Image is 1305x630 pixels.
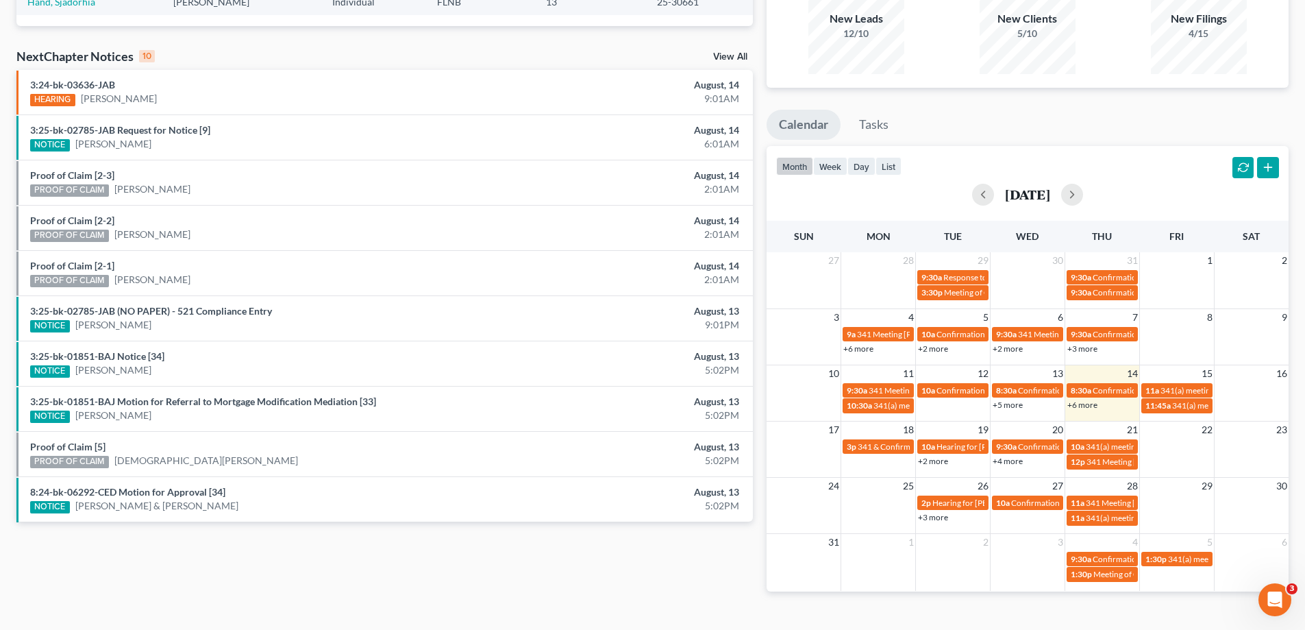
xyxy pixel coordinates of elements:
span: 14 [1126,365,1139,382]
span: 16 [1275,365,1289,382]
span: 6 [1280,534,1289,550]
span: Confirmation Hearing [PERSON_NAME] [1018,385,1163,396]
a: 3:25-bk-02785-JAB (NO PAPER) - 521 Compliance Entry [30,305,272,317]
div: NOTICE [30,365,70,378]
span: 27 [827,252,841,269]
div: NOTICE [30,320,70,332]
span: 3 [832,309,841,326]
span: 341(a) meeting for [PERSON_NAME] [1086,513,1218,523]
span: 3:30p [921,287,943,298]
div: NOTICE [30,501,70,513]
span: 13 [1051,365,1065,382]
a: [DEMOGRAPHIC_DATA][PERSON_NAME] [114,454,298,468]
span: 341 Meeting [PERSON_NAME] [PERSON_NAME] [1086,457,1263,467]
span: 341 Meeting [PERSON_NAME] [857,329,968,339]
a: 8:24-bk-06292-CED Motion for Approval [34] [30,486,225,498]
span: 9:30a [1071,287,1091,298]
span: 341(a) meeting for [PERSON_NAME] [873,400,1006,411]
span: 11a [1145,385,1159,396]
span: 1 [907,534,915,550]
span: 8:30a [1071,385,1091,396]
span: 12p [1071,457,1085,467]
span: 2 [1280,252,1289,269]
button: list [875,157,902,175]
div: 2:01AM [512,273,739,287]
a: +2 more [918,343,948,354]
a: 3:25-bk-02785-JAB Request for Notice [9] [30,124,210,136]
div: NextChapter Notices [16,48,155,64]
a: +4 more [993,456,1023,466]
span: 3 [1056,534,1065,550]
div: 10 [139,50,155,62]
span: 28 [1126,478,1139,494]
span: Hearing for [PERSON_NAME] [932,498,1039,508]
span: 4 [1131,534,1139,550]
div: 4/15 [1151,27,1247,40]
a: Calendar [767,110,841,140]
span: Mon [867,230,891,242]
div: PROOF OF CLAIM [30,275,109,287]
a: +2 more [993,343,1023,354]
span: 9:30a [1071,329,1091,339]
div: HEARING [30,94,75,106]
span: 2 [982,534,990,550]
h2: [DATE] [1005,187,1050,202]
span: 10a [921,329,935,339]
span: Confirmation Hearing Tin, [GEOGRAPHIC_DATA] [936,385,1115,396]
span: 11 [902,365,915,382]
div: 2:01AM [512,228,739,241]
span: 8:30a [996,385,1017,396]
span: 20 [1051,422,1065,438]
span: 30 [1275,478,1289,494]
a: 3:25-bk-01851-BAJ Notice [34] [30,350,164,362]
a: Proof of Claim [5] [30,441,105,452]
div: New Filings [1151,11,1247,27]
a: Proof of Claim [2-2] [30,215,114,226]
span: 341 Meeting [PERSON_NAME] [869,385,980,396]
div: 5:02PM [512,454,739,468]
span: Confirmation hearing for [PERSON_NAME] [1018,441,1173,452]
div: New Leads [808,11,904,27]
a: Tasks [847,110,901,140]
a: Proof of Claim [2-1] [30,260,114,271]
span: 8 [1206,309,1214,326]
a: [PERSON_NAME] [81,92,157,106]
span: Confirmation Hearing [PERSON_NAME] [1011,498,1156,508]
span: 9:30a [1071,272,1091,282]
span: 9 [1280,309,1289,326]
a: [PERSON_NAME] [75,318,151,332]
span: Sun [794,230,814,242]
span: 28 [902,252,915,269]
span: 9:30a [921,272,942,282]
div: 9:01PM [512,318,739,332]
span: 10a [1071,441,1084,452]
div: August, 14 [512,259,739,273]
span: 27 [1051,478,1065,494]
a: [PERSON_NAME] [75,137,151,151]
a: [PERSON_NAME] [114,182,190,196]
span: 1 [1206,252,1214,269]
div: August, 13 [512,485,739,499]
a: +5 more [993,400,1023,410]
a: [PERSON_NAME] [114,273,190,287]
span: Thu [1092,230,1112,242]
iframe: Intercom live chat [1258,583,1291,616]
span: 31 [827,534,841,550]
span: Sat [1243,230,1260,242]
span: 3 [1287,583,1297,594]
span: 31 [1126,252,1139,269]
span: 30 [1051,252,1065,269]
span: 341(a) meeting for [PERSON_NAME] [1168,554,1300,564]
div: August, 13 [512,304,739,318]
span: 10 [827,365,841,382]
span: Response to TST's Objection [PERSON_NAME] [943,272,1110,282]
span: 4 [907,309,915,326]
div: PROOF OF CLAIM [30,230,109,242]
a: Proof of Claim [2-3] [30,169,114,181]
span: Confirmation hearing [PERSON_NAME] [1093,385,1236,396]
span: 341(a) meeting for [PERSON_NAME] [1086,441,1218,452]
span: 9:30a [996,329,1017,339]
span: Confirmation Hearing [PERSON_NAME] [1093,287,1237,298]
span: 5 [982,309,990,326]
span: 11a [1071,498,1084,508]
